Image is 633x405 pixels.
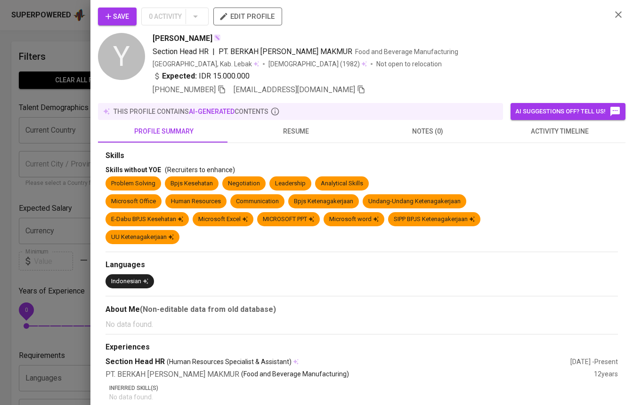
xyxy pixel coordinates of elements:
button: Save [98,8,137,25]
div: IDR 15.000.000 [153,71,250,82]
div: Undang-Undang Ketenagakerjaan [368,197,461,206]
button: AI suggestions off? Tell us! [511,103,625,120]
span: Skills without YOE [105,166,161,174]
span: (Recruiters to enhance) [165,166,235,174]
span: activity timeline [499,126,620,137]
div: Microsoft word [329,215,379,224]
div: Languages [105,260,618,270]
div: 12 years [594,369,618,380]
span: notes (0) [367,126,488,137]
p: this profile contains contents [114,107,268,116]
p: Not open to relocation [376,59,442,69]
span: [PERSON_NAME] [153,33,212,44]
div: Y [98,33,145,80]
div: Bpjs Kesehatan [170,179,213,188]
span: [EMAIL_ADDRESS][DOMAIN_NAME] [234,85,355,94]
button: edit profile [213,8,282,25]
span: AI suggestions off? Tell us! [515,106,621,117]
div: Skills [105,151,618,161]
div: Bpjs Ketenagakerjaan [294,197,353,206]
b: Expected: [162,71,197,82]
span: [PHONE_NUMBER] [153,85,216,94]
span: Section Head HR [153,47,209,56]
span: | [212,46,215,57]
span: [DEMOGRAPHIC_DATA] [268,59,340,69]
b: (Non-editable data from old database) [140,305,276,314]
div: Microsoft Office [111,197,156,206]
span: PT. BERKAH [PERSON_NAME] MAKMUR [219,47,352,56]
p: (Food and Beverage Manufacturing) [241,369,349,380]
div: Communication [236,197,279,206]
div: Problem Solving [111,179,155,188]
div: E-Dabu BPJS Kesehatan [111,215,183,224]
div: Human Resources [171,197,221,206]
div: Indonesian [111,277,148,286]
span: edit profile [221,10,275,23]
div: Negotiation [228,179,260,188]
span: resume [235,126,356,137]
div: Analytical Skills [321,179,363,188]
span: AI-generated [189,108,235,115]
div: PT. BERKAH [PERSON_NAME] MAKMUR [105,369,594,380]
span: Save [105,11,129,23]
div: About Me [105,304,618,315]
p: No data found. [105,319,618,330]
div: Leadership [275,179,306,188]
span: (Human Resources Specialist & Assistant) [167,357,292,366]
div: [DATE] - Present [570,357,618,366]
span: Food and Beverage Manufacturing [355,48,458,56]
div: MICROSOFT PPT [263,215,314,224]
a: edit profile [213,12,282,20]
div: Section Head HR [105,357,570,367]
span: profile summary [104,126,224,137]
div: (1982) [268,59,367,69]
p: Inferred Skill(s) [109,384,618,392]
div: Microsoft Excel [198,215,248,224]
div: [GEOGRAPHIC_DATA], Kab. Lebak [153,59,259,69]
div: Experiences [105,342,618,353]
div: UU Ketenagakerjaan [111,233,174,242]
img: magic_wand.svg [213,34,221,41]
div: SIPP BPJS Ketenagakerjaan [394,215,475,224]
p: No data found. [109,392,618,402]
